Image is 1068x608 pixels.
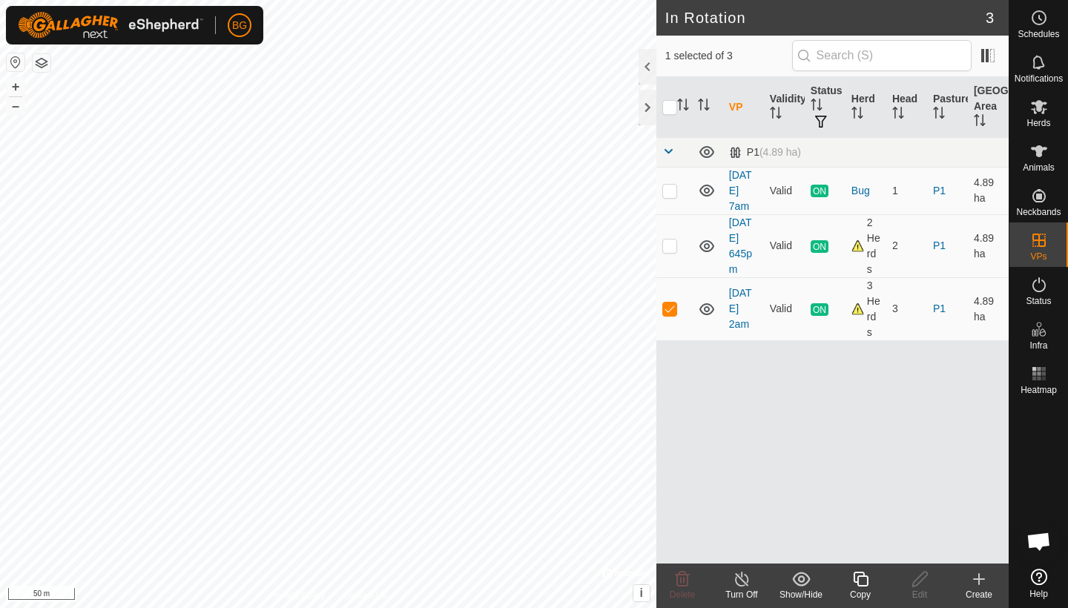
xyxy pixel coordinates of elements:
[805,77,845,138] th: Status
[845,77,886,138] th: Herd
[1026,297,1051,305] span: Status
[968,277,1009,340] td: 4.89 ha
[949,588,1009,601] div: Create
[1018,30,1059,39] span: Schedules
[886,77,927,138] th: Head
[927,77,968,138] th: Pasture
[933,109,945,121] p-sorticon: Activate to sort
[764,277,805,340] td: Valid
[811,303,828,316] span: ON
[343,589,386,602] a: Contact Us
[1029,589,1048,598] span: Help
[665,9,986,27] h2: In Rotation
[1017,519,1061,564] div: Open chat
[759,146,801,158] span: (4.89 ha)
[33,54,50,72] button: Map Layers
[968,167,1009,214] td: 4.89 ha
[811,185,828,197] span: ON
[18,12,203,39] img: Gallagher Logo
[1026,119,1050,128] span: Herds
[1023,163,1055,172] span: Animals
[729,146,801,159] div: P1
[851,109,863,121] p-sorticon: Activate to sort
[811,240,828,253] span: ON
[670,589,696,600] span: Delete
[986,7,994,29] span: 3
[770,109,782,121] p-sorticon: Activate to sort
[640,586,643,599] span: i
[764,214,805,277] td: Valid
[851,278,880,340] div: 3 Herds
[1015,74,1063,83] span: Notifications
[974,116,986,128] p-sorticon: Activate to sort
[677,101,689,113] p-sorticon: Activate to sort
[886,167,927,214] td: 1
[729,287,752,330] a: [DATE] 2am
[723,77,764,138] th: VP
[232,18,247,33] span: BG
[1009,563,1068,604] a: Help
[764,77,805,138] th: Validity
[792,40,972,71] input: Search (S)
[1021,386,1057,394] span: Heatmap
[764,167,805,214] td: Valid
[968,214,1009,277] td: 4.89 ha
[771,588,831,601] div: Show/Hide
[7,97,24,115] button: –
[890,588,949,601] div: Edit
[729,217,752,275] a: [DATE] 645pm
[7,53,24,71] button: Reset Map
[933,303,946,314] a: P1
[933,185,946,196] a: P1
[933,239,946,251] a: P1
[886,214,927,277] td: 2
[811,101,823,113] p-sorticon: Activate to sort
[851,183,880,199] div: Bug
[886,277,927,340] td: 3
[729,169,752,212] a: [DATE] 7am
[1030,252,1046,261] span: VPs
[968,77,1009,138] th: [GEOGRAPHIC_DATA] Area
[1029,341,1047,350] span: Infra
[892,109,904,121] p-sorticon: Activate to sort
[7,78,24,96] button: +
[269,589,325,602] a: Privacy Policy
[633,585,650,601] button: i
[698,101,710,113] p-sorticon: Activate to sort
[712,588,771,601] div: Turn Off
[831,588,890,601] div: Copy
[851,215,880,277] div: 2 Herds
[1016,208,1061,217] span: Neckbands
[665,48,792,64] span: 1 selected of 3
